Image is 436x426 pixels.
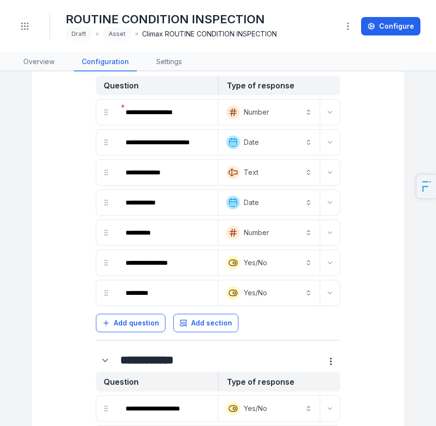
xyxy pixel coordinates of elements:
[66,12,277,27] h1: ROUTINE CONDITION INSPECTION
[322,104,338,120] button: Expand
[322,195,338,210] button: Expand
[322,135,338,150] button: Expand
[220,252,318,273] button: Yes/No
[102,108,110,116] svg: drag
[114,318,159,328] span: Add question
[102,229,110,237] svg: drag
[322,401,338,416] button: Expand
[322,255,338,271] button: Expand
[220,222,318,243] button: Number
[322,285,338,301] button: Expand
[118,282,216,304] div: :r2u:-form-item-label
[118,252,216,273] div: :r2o:-form-item-label
[102,259,110,267] svg: drag
[16,53,62,71] a: Overview
[96,399,116,418] div: drag
[220,192,318,213] button: Date
[220,282,318,304] button: Yes/No
[322,225,338,240] button: Expand
[66,27,92,41] div: Draft
[96,163,116,182] div: drag
[118,192,216,213] div: :r2c:-form-item-label
[96,283,116,303] div: drag
[96,253,116,273] div: drag
[102,199,110,206] svg: drag
[96,76,218,95] strong: Question
[220,162,318,183] button: Text
[118,162,216,183] div: :r26:-form-item-label
[96,133,116,152] div: drag
[96,372,218,392] strong: Question
[118,102,216,123] div: :r1q:-form-item-label
[361,17,420,35] a: Configure
[102,405,110,412] svg: drag
[220,132,318,153] button: Date
[102,138,110,146] svg: drag
[96,314,165,332] button: Add question
[191,318,232,328] span: Add section
[118,398,216,419] div: :r3c:-form-item-label
[102,289,110,297] svg: drag
[96,223,116,242] div: drag
[218,76,340,95] strong: Type of response
[74,53,137,71] a: Configuration
[148,53,190,71] a: Settings
[103,27,131,41] div: Asset
[118,222,216,243] div: :r2i:-form-item-label
[96,351,114,370] button: Expand
[173,314,238,332] button: Add section
[96,351,116,370] div: :r34:-form-item-label
[142,29,277,39] span: Climax ROUTINE CONDITION INSPECTION
[96,193,116,212] div: drag
[322,352,340,371] button: more-detail
[322,165,338,180] button: Expand
[16,17,34,35] button: Toggle navigation
[220,102,318,123] button: Number
[102,169,110,176] svg: drag
[96,102,116,122] div: drag
[118,132,216,153] div: :r20:-form-item-label
[218,372,340,392] strong: Type of response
